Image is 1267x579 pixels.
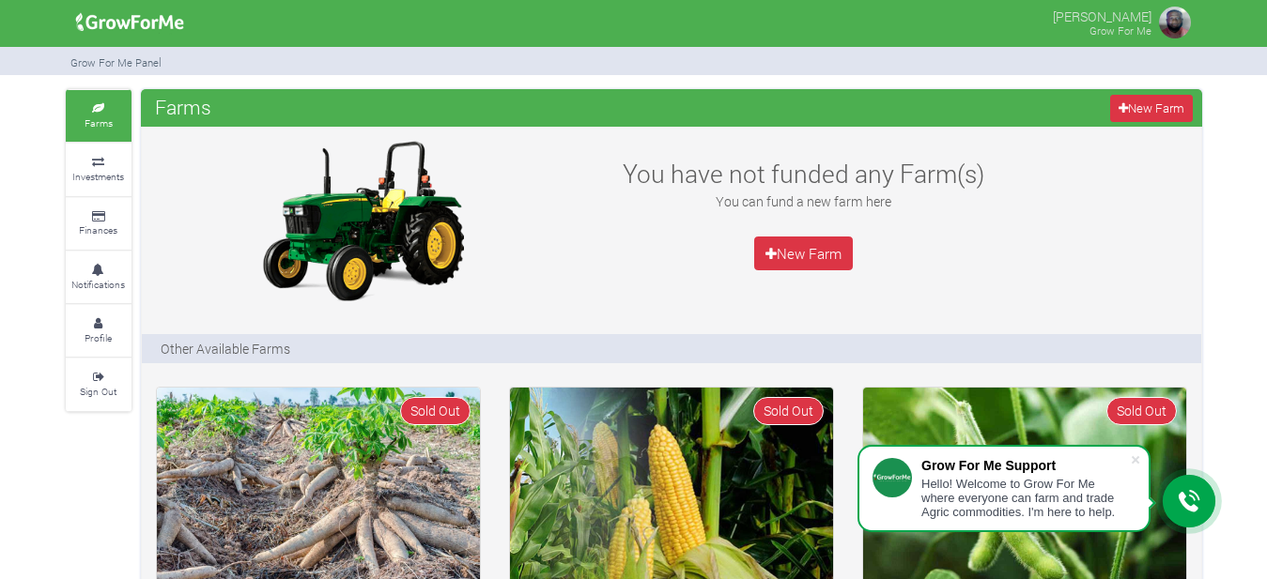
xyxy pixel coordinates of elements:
[66,198,131,250] a: Finances
[1110,95,1192,122] a: New Farm
[150,88,216,126] span: Farms
[79,223,117,236] small: Finances
[600,159,1008,189] h3: You have not funded any Farm(s)
[1089,23,1151,38] small: Grow For Me
[72,170,124,183] small: Investments
[400,397,471,424] span: Sold Out
[1106,397,1177,424] span: Sold Out
[754,236,854,270] a: New Farm
[66,305,131,357] a: Profile
[66,144,131,195] a: Investments
[1053,4,1151,26] p: [PERSON_NAME]
[80,385,116,398] small: Sign Out
[70,4,191,41] img: growforme image
[85,116,113,130] small: Farms
[600,191,1008,211] p: You can fund a new farm here
[85,331,112,344] small: Profile
[161,339,290,358] p: Other Available Farms
[921,477,1130,519] div: Hello! Welcome to Grow For Me where everyone can farm and trade Agric commodities. I'm here to help.
[71,278,125,291] small: Notifications
[66,251,131,303] a: Notifications
[66,358,131,410] a: Sign Out
[1156,4,1194,41] img: growforme image
[245,136,480,305] img: growforme image
[753,397,824,424] span: Sold Out
[66,90,131,142] a: Farms
[921,458,1130,473] div: Grow For Me Support
[70,55,162,69] small: Grow For Me Panel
